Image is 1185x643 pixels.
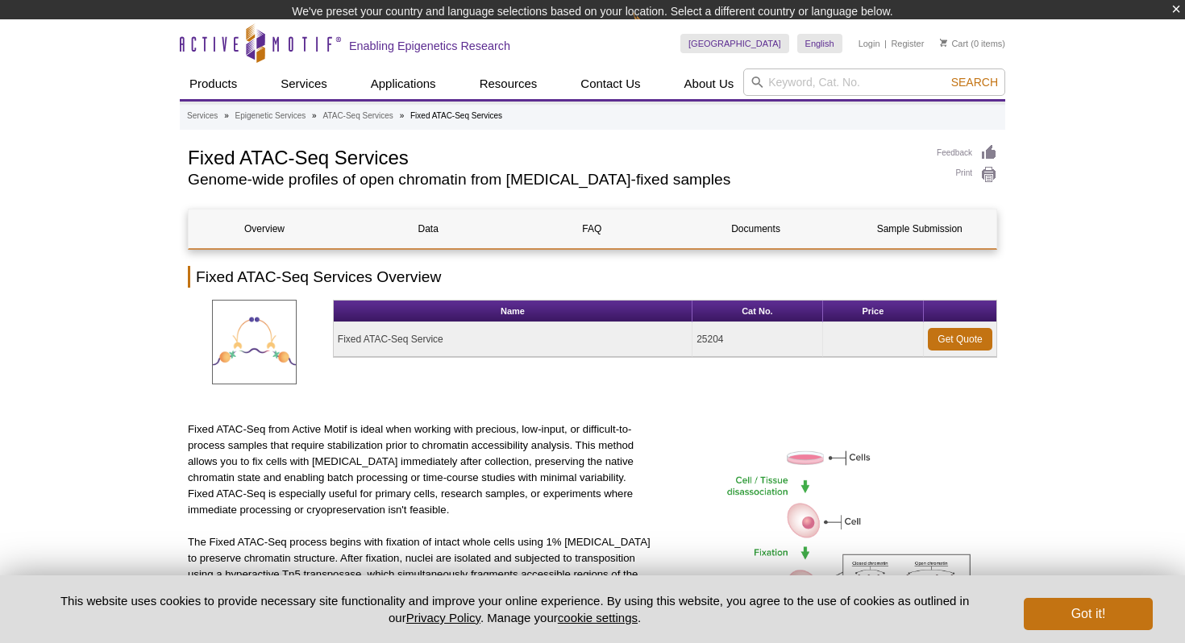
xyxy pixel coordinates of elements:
span: Search [951,76,998,89]
th: Name [334,301,692,322]
a: Contact Us [571,68,650,99]
li: (0 items) [940,34,1005,53]
th: Price [823,301,924,322]
td: Fixed ATAC-Seq Service [334,322,692,357]
a: ATAC-Seq Services [322,109,393,123]
button: Search [946,75,1003,89]
a: Privacy Policy [406,611,480,624]
a: Register [891,38,924,49]
input: Keyword, Cat. No. [743,68,1005,96]
li: » [312,111,317,120]
p: This website uses cookies to provide necessary site functionality and improve your online experie... [32,592,997,626]
td: 25204 [692,322,823,357]
a: English [797,34,842,53]
a: Feedback [937,144,997,162]
a: FAQ [516,209,667,248]
a: Epigenetic Services [235,109,306,123]
a: Services [271,68,337,99]
img: Fixed ATAC-Seq Service [212,300,297,384]
a: Print [937,166,997,184]
button: Got it! [1024,598,1153,630]
li: | [884,34,887,53]
li: » [224,111,229,120]
button: cookie settings [558,611,638,624]
a: Products [180,68,247,99]
a: Login [859,38,880,49]
h2: Fixed ATAC-Seq Services Overview [188,266,997,288]
a: Resources [470,68,547,99]
img: Your Cart [940,39,947,47]
a: About Us [675,68,744,99]
li: » [400,111,405,120]
h2: Genome-wide profiles of open chromatin from [MEDICAL_DATA]-fixed samples [188,172,921,187]
li: Fixed ATAC-Seq Services [410,111,502,120]
th: Cat No. [692,301,823,322]
a: Get Quote [928,328,992,351]
a: [GEOGRAPHIC_DATA] [680,34,789,53]
a: Data [352,209,504,248]
a: Documents [680,209,832,248]
a: Applications [361,68,446,99]
a: Sample Submission [844,209,996,248]
a: Services [187,109,218,123]
a: Cart [940,38,968,49]
a: Overview [189,209,340,248]
img: Change Here [633,12,676,50]
p: Fixed ATAC-Seq from Active Motif is ideal when working with precious, low-input, or difficult-to-... [188,421,653,518]
h2: Enabling Epigenetics Research [349,39,510,53]
h1: Fixed ATAC-Seq Services [188,144,921,168]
